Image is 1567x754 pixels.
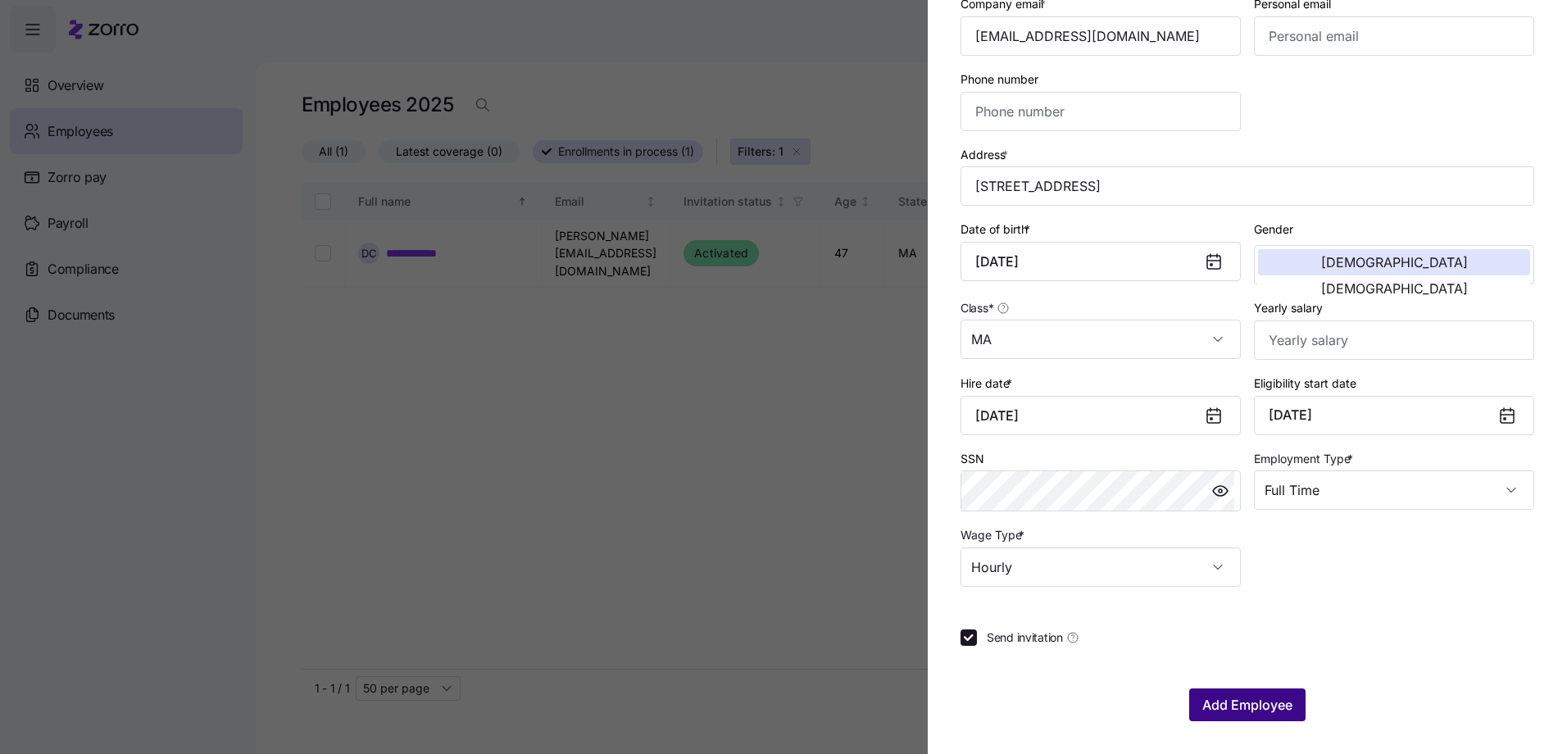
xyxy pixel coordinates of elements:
[961,16,1241,56] input: Company email
[1254,450,1356,468] label: Employment Type
[961,526,1028,544] label: Wage Type
[961,450,984,468] label: SSN
[987,629,1063,646] span: Send invitation
[961,70,1038,89] label: Phone number
[961,166,1534,206] input: Address
[1189,688,1306,721] button: Add Employee
[1254,470,1534,510] input: Select employment type
[1254,396,1534,435] button: [DATE]
[1254,299,1323,317] label: Yearly salary
[961,396,1241,435] input: MM/DD/YYYY
[1254,375,1356,393] label: Eligibility start date
[1254,320,1534,360] input: Yearly salary
[961,92,1241,131] input: Phone number
[961,300,993,316] span: Class *
[961,220,1033,238] label: Date of birth
[961,320,1241,359] input: Class
[961,146,1011,164] label: Address
[1202,695,1292,715] span: Add Employee
[1321,256,1468,269] span: [DEMOGRAPHIC_DATA]
[961,242,1241,281] input: MM/DD/YYYY
[961,547,1241,587] input: Select wage type
[1321,282,1468,295] span: [DEMOGRAPHIC_DATA]
[1254,16,1534,56] input: Personal email
[1254,220,1293,238] label: Gender
[961,375,1015,393] label: Hire date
